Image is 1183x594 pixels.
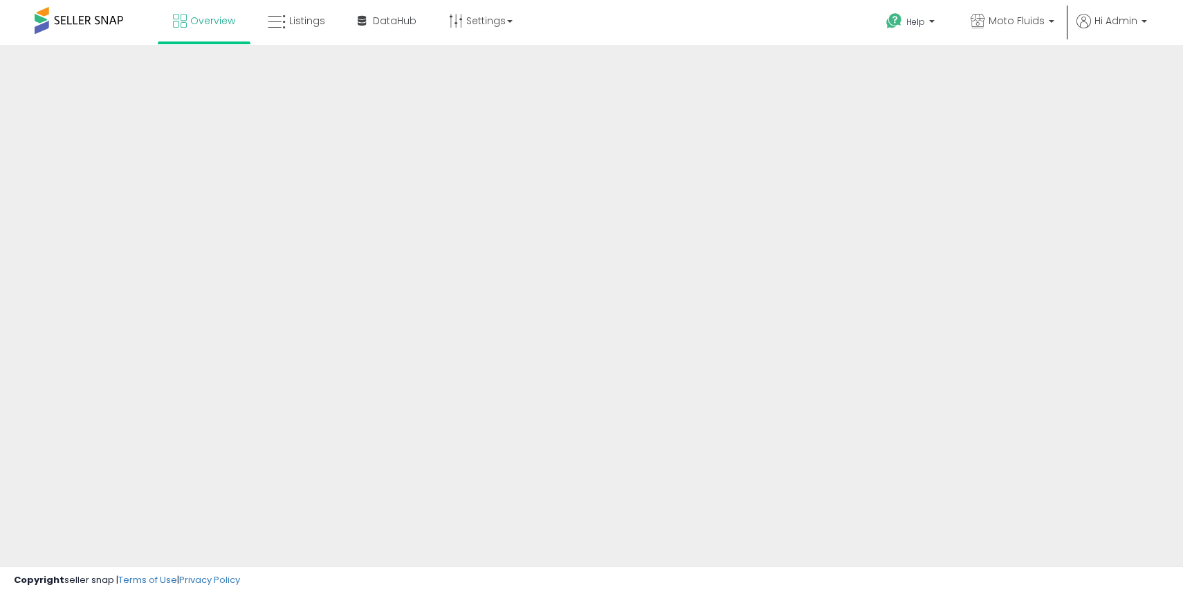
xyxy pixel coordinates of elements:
span: Help [906,16,925,28]
a: Hi Admin [1076,14,1147,45]
a: Terms of Use [118,573,177,586]
a: Privacy Policy [179,573,240,586]
div: seller snap | | [14,574,240,587]
span: Moto Fluids [989,14,1045,28]
span: Listings [289,14,325,28]
a: Help [875,2,948,45]
span: Overview [190,14,235,28]
i: Get Help [886,12,903,30]
span: DataHub [373,14,416,28]
strong: Copyright [14,573,64,586]
span: Hi Admin [1094,14,1137,28]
